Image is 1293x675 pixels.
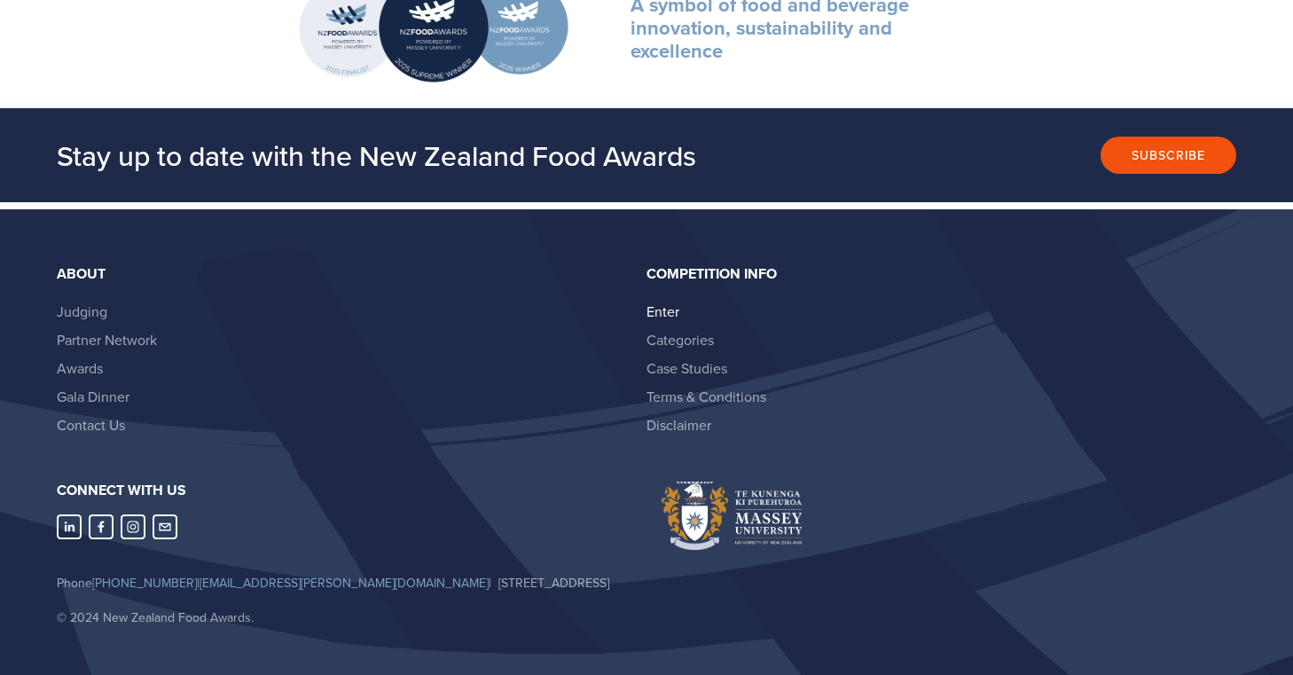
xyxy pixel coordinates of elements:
[646,387,766,406] a: Terms & Conditions
[57,607,631,629] p: © 2024 New Zealand Food Awards.
[57,572,631,594] p: Phone | | [STREET_ADDRESS]
[57,137,833,173] h2: Stay up to date with the New Zealand Food Awards
[646,330,714,349] a: Categories
[57,514,82,539] a: LinkedIn
[57,358,103,378] a: Awards
[1101,137,1236,174] button: Subscribe
[57,266,631,282] div: About
[153,514,177,539] a: nzfoodawards@massey.ac.nz
[57,302,107,321] a: Judging
[57,387,129,406] a: Gala Dinner
[646,415,711,435] a: Disclaimer
[200,574,489,592] a: [EMAIL_ADDRESS][PERSON_NAME][DOMAIN_NAME]
[57,415,125,435] a: Contact Us
[92,574,197,592] a: [PHONE_NUMBER]
[121,514,145,539] a: Instagram
[57,482,631,499] h3: Connect with us
[646,266,1221,282] div: Competition Info
[57,330,157,349] a: Partner Network
[89,514,114,539] a: Abbie Harris
[646,358,727,378] a: Case Studies
[646,302,679,321] a: Enter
